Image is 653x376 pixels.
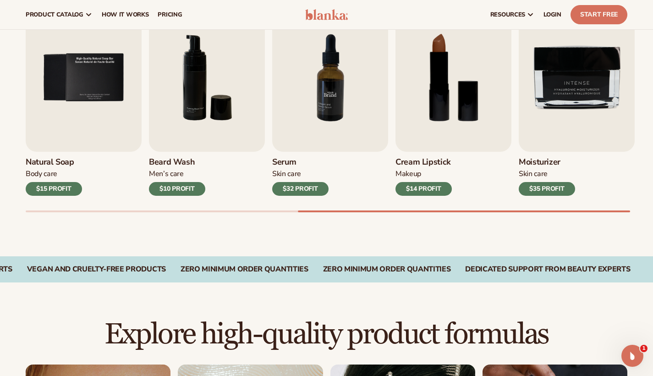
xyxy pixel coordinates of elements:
div: Zero Minimum Order QuantitieS [181,265,308,274]
h3: Moisturizer [519,157,575,167]
img: Shopify Image 8 [272,4,388,152]
span: resources [490,11,525,18]
h2: Explore high-quality product formulas [26,319,627,350]
div: Vegan and Cruelty-Free Products [27,265,166,274]
a: Start Free [571,5,627,24]
div: Zero Minimum Order QuantitieS [323,265,451,274]
a: 5 / 9 [26,4,142,196]
div: Dedicated Support From Beauty Experts [465,265,630,274]
h3: Cream Lipstick [395,157,452,167]
span: How It Works [102,11,149,18]
span: 1 [640,345,648,352]
div: $14 PROFIT [395,182,452,196]
a: 8 / 9 [395,4,511,196]
div: $32 PROFIT [272,182,329,196]
h3: Natural Soap [26,157,82,167]
div: Skin Care [272,169,329,179]
span: pricing [158,11,182,18]
a: 9 / 9 [519,4,635,196]
img: logo [305,9,348,20]
iframe: Intercom live chat [621,345,643,367]
span: product catalog [26,11,83,18]
a: 7 / 9 [272,4,388,196]
div: $15 PROFIT [26,182,82,196]
span: LOGIN [543,11,561,18]
div: $10 PROFIT [149,182,205,196]
div: $35 PROFIT [519,182,575,196]
div: Men’s Care [149,169,205,179]
h3: Beard Wash [149,157,205,167]
div: Body Care [26,169,82,179]
h3: Serum [272,157,329,167]
a: 6 / 9 [149,4,265,196]
div: Skin Care [519,169,575,179]
div: Makeup [395,169,452,179]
